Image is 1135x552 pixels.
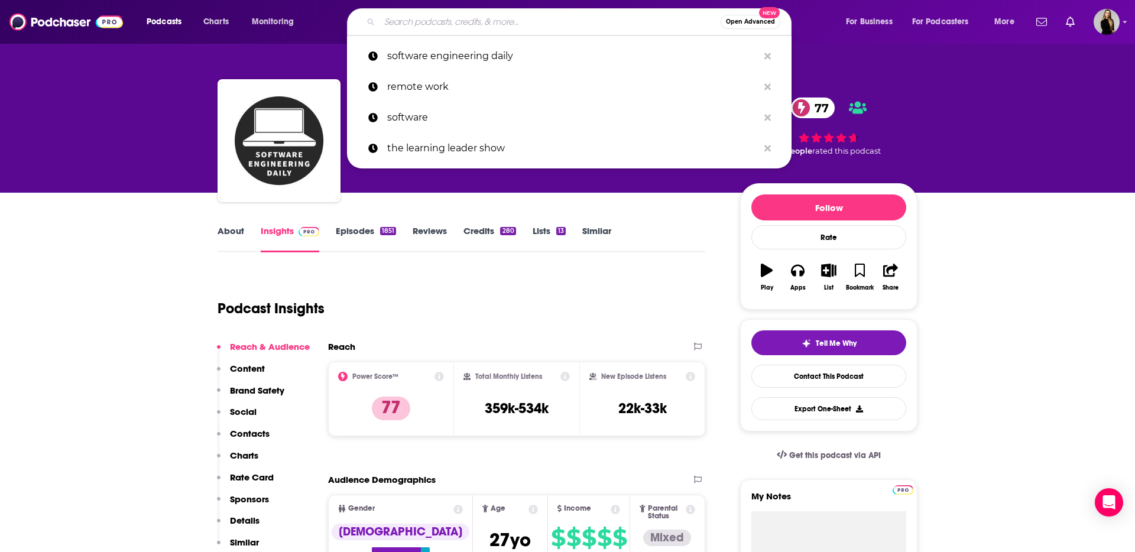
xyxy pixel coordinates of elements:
a: Lists13 [533,225,566,252]
p: software [387,102,758,133]
a: software [347,102,792,133]
h2: Audience Demographics [328,474,436,485]
div: 77 3 peoplerated this podcast [740,90,917,163]
p: the learning leader show [387,133,758,164]
button: open menu [138,12,197,31]
p: Reach & Audience [230,341,310,352]
h2: Reach [328,341,355,352]
span: Logged in as editaivancevic [1094,9,1120,35]
button: Follow [751,194,906,220]
div: Play [761,284,773,291]
button: Open AdvancedNew [721,15,780,29]
a: Credits280 [463,225,515,252]
p: Similar [230,537,259,548]
a: software engineering daily [347,41,792,72]
span: $ [566,528,581,547]
button: Reach & Audience [217,341,310,363]
button: tell me why sparkleTell Me Why [751,330,906,355]
p: Sponsors [230,493,269,505]
a: remote work [347,72,792,102]
p: Brand Safety [230,385,284,396]
span: Charts [203,14,229,30]
button: open menu [244,12,309,31]
a: Similar [582,225,611,252]
button: Play [751,256,782,298]
div: Search podcasts, credits, & more... [358,8,803,35]
button: List [813,256,844,298]
img: User Profile [1094,9,1120,35]
button: Apps [782,256,813,298]
img: Podchaser Pro [893,485,913,495]
a: the learning leader show [347,133,792,164]
span: Get this podcast via API [789,450,881,460]
p: software engineering daily [387,41,758,72]
a: About [218,225,244,252]
button: open menu [986,12,1029,31]
p: Content [230,363,265,374]
span: Podcasts [147,14,181,30]
input: Search podcasts, credits, & more... [380,12,721,31]
div: 13 [556,227,566,235]
span: Parental Status [648,505,684,520]
a: Pro website [893,483,913,495]
h1: Podcast Insights [218,300,325,317]
span: Age [491,505,505,512]
p: Details [230,515,260,526]
p: Social [230,406,257,417]
div: Mixed [643,530,691,546]
p: Rate Card [230,472,274,483]
div: Rate [751,225,906,249]
a: Charts [196,12,236,31]
span: $ [612,528,627,547]
button: Rate Card [217,472,274,493]
span: $ [597,528,611,547]
span: Gender [348,505,375,512]
img: Software Engineering Daily [220,82,338,200]
img: Podchaser Pro [299,227,319,236]
a: Reviews [413,225,447,252]
h3: 22k-33k [618,400,667,417]
span: Tell Me Why [816,339,857,348]
button: open menu [904,12,986,31]
img: tell me why sparkle [802,339,811,348]
p: Contacts [230,428,270,439]
h3: 359k-534k [485,400,549,417]
button: Charts [217,450,258,472]
span: Open Advanced [726,19,775,25]
div: List [824,284,834,291]
button: Share [875,256,906,298]
a: Get this podcast via API [767,441,890,470]
h2: Total Monthly Listens [475,372,542,381]
span: $ [551,528,565,547]
button: Social [217,406,257,428]
h2: Power Score™ [352,372,398,381]
div: [DEMOGRAPHIC_DATA] [332,524,469,540]
div: Apps [790,284,806,291]
button: Brand Safety [217,385,284,407]
button: Bookmark [844,256,875,298]
div: Share [883,284,899,291]
button: open menu [838,12,907,31]
p: remote work [387,72,758,102]
span: 77 [803,98,835,118]
a: 77 [791,98,835,118]
span: 27 yo [489,528,531,551]
span: Income [564,505,591,512]
p: 77 [372,397,410,420]
img: Podchaser - Follow, Share and Rate Podcasts [9,11,123,33]
span: For Podcasters [912,14,969,30]
a: Show notifications dropdown [1061,12,1079,32]
div: Open Intercom Messenger [1095,488,1123,517]
span: rated this podcast [812,147,881,155]
button: Contacts [217,428,270,450]
button: Export One-Sheet [751,397,906,420]
a: Episodes1851 [336,225,396,252]
label: My Notes [751,491,906,511]
p: Charts [230,450,258,461]
div: Bookmark [846,284,874,291]
button: Details [217,515,260,537]
span: 3 people [779,147,812,155]
div: 280 [500,227,515,235]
